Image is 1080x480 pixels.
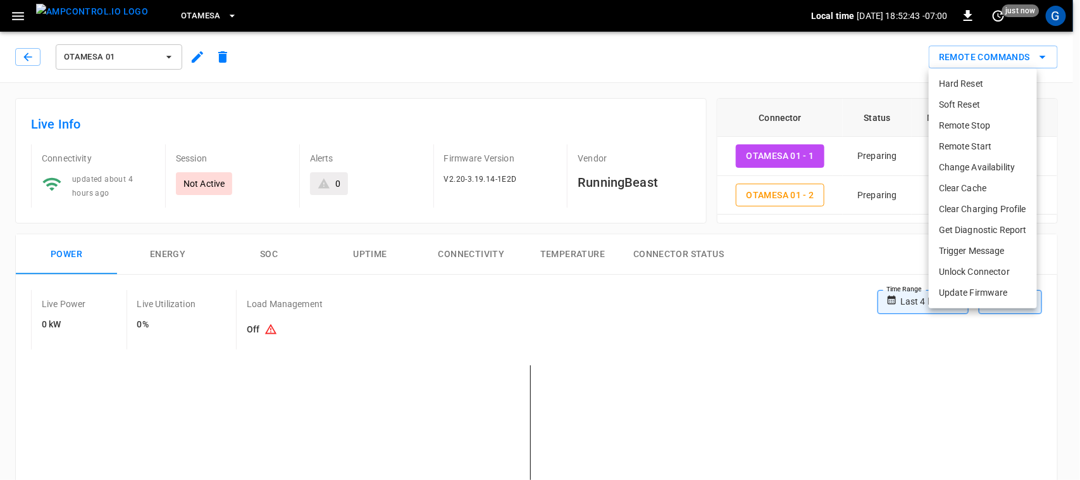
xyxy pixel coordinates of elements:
[929,157,1037,178] li: Change Availability
[929,73,1037,94] li: Hard Reset
[929,178,1037,199] li: Clear Cache
[929,282,1037,303] li: Update Firmware
[929,262,1037,282] li: Unlock Connector
[929,241,1037,262] li: Trigger Message
[929,94,1037,115] li: Soft Reset
[929,199,1037,220] li: Clear Charging Profile
[929,220,1037,241] li: Get Diagnostic Report
[929,115,1037,136] li: Remote Stop
[929,136,1037,157] li: Remote Start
